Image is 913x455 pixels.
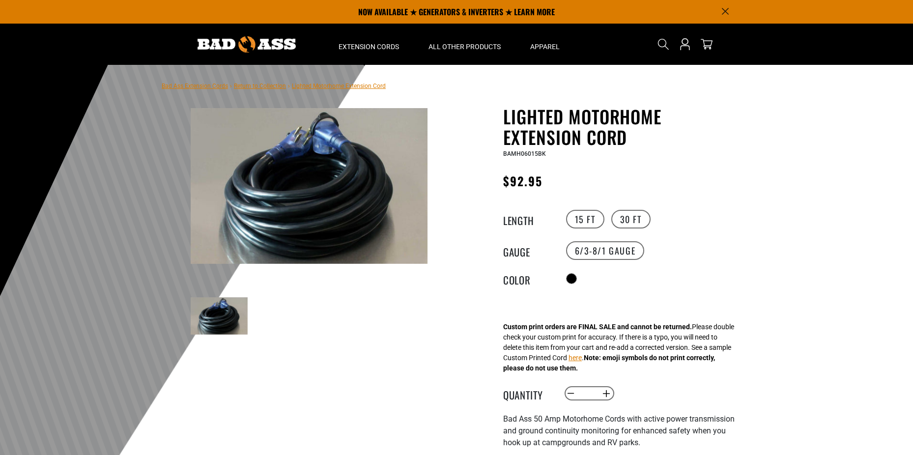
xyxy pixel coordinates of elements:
[503,272,552,285] legend: Color
[503,172,542,190] span: $92.95
[503,322,734,373] div: Please double check your custom print for accuracy. If there is a typo, you will need to delete t...
[288,83,290,89] span: ›
[292,83,386,89] span: Lighted Motorhome Extension Cord
[503,244,552,257] legend: Gauge
[656,36,671,52] summary: Search
[198,36,296,53] img: Bad Ass Extension Cords
[569,353,582,363] button: here
[230,83,232,89] span: ›
[503,387,552,400] label: Quantity
[414,24,515,65] summary: All Other Products
[503,106,744,147] h1: Lighted Motorhome Extension Cord
[503,213,552,226] legend: Length
[324,24,414,65] summary: Extension Cords
[339,42,399,51] span: Extension Cords
[611,210,651,228] label: 30 FT
[530,42,560,51] span: Apparel
[162,80,386,91] nav: breadcrumbs
[162,83,228,89] a: Bad Ass Extension Cords
[503,150,546,157] span: BAMH06015BK
[566,210,604,228] label: 15 FT
[234,83,286,89] a: Return to Collection
[191,297,248,335] img: black
[191,108,428,264] img: black
[515,24,574,65] summary: Apparel
[503,323,692,331] strong: Custom print orders are FINAL SALE and cannot be returned.
[428,42,501,51] span: All Other Products
[503,354,715,372] strong: Note: emoji symbols do not print correctly, please do not use them.
[566,241,645,260] label: 6/3-8/1 Gauge
[503,414,735,447] span: Bad Ass 50 Amp Motorhome Cords with active power transmission and ground continuity monitoring fo...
